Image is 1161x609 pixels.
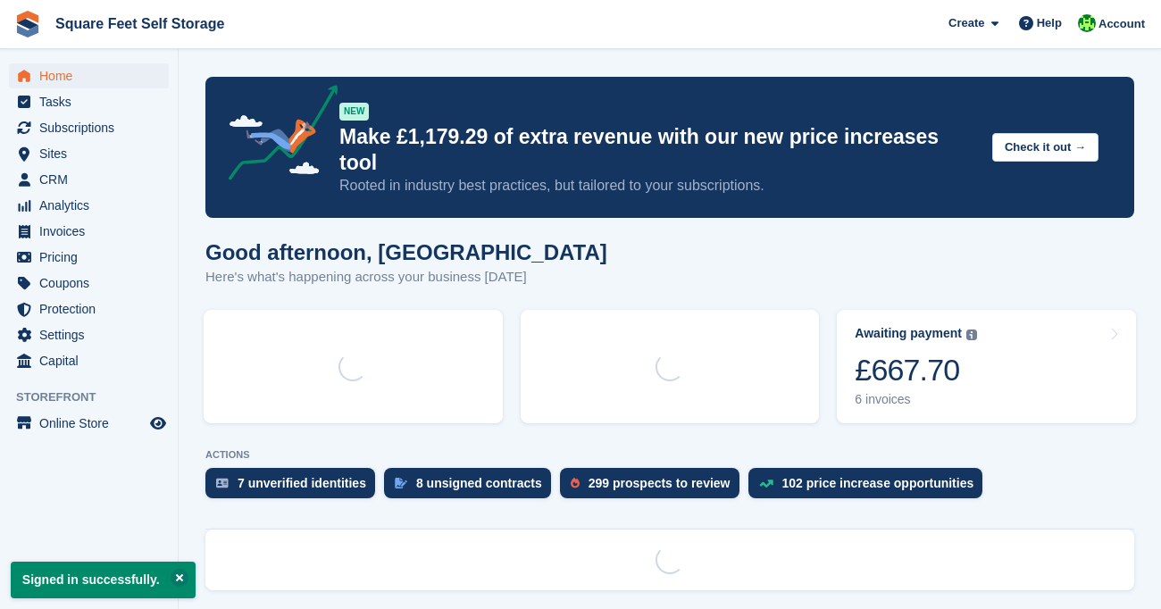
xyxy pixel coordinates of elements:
[11,562,196,598] p: Signed in successfully.
[9,271,169,296] a: menu
[39,167,146,192] span: CRM
[39,63,146,88] span: Home
[39,411,146,436] span: Online Store
[560,468,748,507] a: 299 prospects to review
[39,89,146,114] span: Tasks
[216,478,229,488] img: verify_identity-adf6edd0f0f0b5bbfe63781bf79b02c33cf7c696d77639b501bdc392416b5a36.svg
[205,267,607,288] p: Here's what's happening across your business [DATE]
[395,478,407,488] img: contract_signature_icon-13c848040528278c33f63329250d36e43548de30e8caae1d1a13099fd9432cc5.svg
[39,271,146,296] span: Coupons
[339,103,369,121] div: NEW
[992,133,1098,163] button: Check it out →
[9,322,169,347] a: menu
[39,115,146,140] span: Subscriptions
[339,124,978,176] p: Make £1,179.29 of extra revenue with our new price increases tool
[9,63,169,88] a: menu
[759,480,773,488] img: price_increase_opportunities-93ffe204e8149a01c8c9dc8f82e8f89637d9d84a8eef4429ea346261dce0b2c0.svg
[39,348,146,373] span: Capital
[238,476,366,490] div: 7 unverified identities
[39,193,146,218] span: Analytics
[966,330,977,340] img: icon-info-grey-7440780725fd019a000dd9b08b2336e03edf1995a4989e88bcd33f0948082b44.svg
[782,476,974,490] div: 102 price increase opportunities
[14,11,41,38] img: stora-icon-8386f47178a22dfd0bd8f6a31ec36ba5ce8667c1dd55bd0f319d3a0aa187defe.svg
[416,476,542,490] div: 8 unsigned contracts
[39,219,146,244] span: Invoices
[205,449,1134,461] p: ACTIONS
[39,322,146,347] span: Settings
[9,245,169,270] a: menu
[589,476,731,490] div: 299 prospects to review
[855,326,962,341] div: Awaiting payment
[9,141,169,166] a: menu
[9,115,169,140] a: menu
[9,296,169,321] a: menu
[9,193,169,218] a: menu
[1098,15,1145,33] span: Account
[9,167,169,192] a: menu
[384,468,560,507] a: 8 unsigned contracts
[9,89,169,114] a: menu
[571,478,580,488] img: prospect-51fa495bee0391a8d652442698ab0144808aea92771e9ea1ae160a38d050c398.svg
[9,411,169,436] a: menu
[9,348,169,373] a: menu
[748,468,992,507] a: 102 price increase opportunities
[1078,14,1096,32] img: Lorraine Cassidy
[39,141,146,166] span: Sites
[1037,14,1062,32] span: Help
[39,245,146,270] span: Pricing
[9,219,169,244] a: menu
[339,176,978,196] p: Rooted in industry best practices, but tailored to your subscriptions.
[837,310,1136,423] a: Awaiting payment £667.70 6 invoices
[948,14,984,32] span: Create
[39,296,146,321] span: Protection
[147,413,169,434] a: Preview store
[205,240,607,264] h1: Good afternoon, [GEOGRAPHIC_DATA]
[205,468,384,507] a: 7 unverified identities
[855,352,977,388] div: £667.70
[855,392,977,407] div: 6 invoices
[16,388,178,406] span: Storefront
[48,9,231,38] a: Square Feet Self Storage
[213,85,338,187] img: price-adjustments-announcement-icon-8257ccfd72463d97f412b2fc003d46551f7dbcb40ab6d574587a9cd5c0d94...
